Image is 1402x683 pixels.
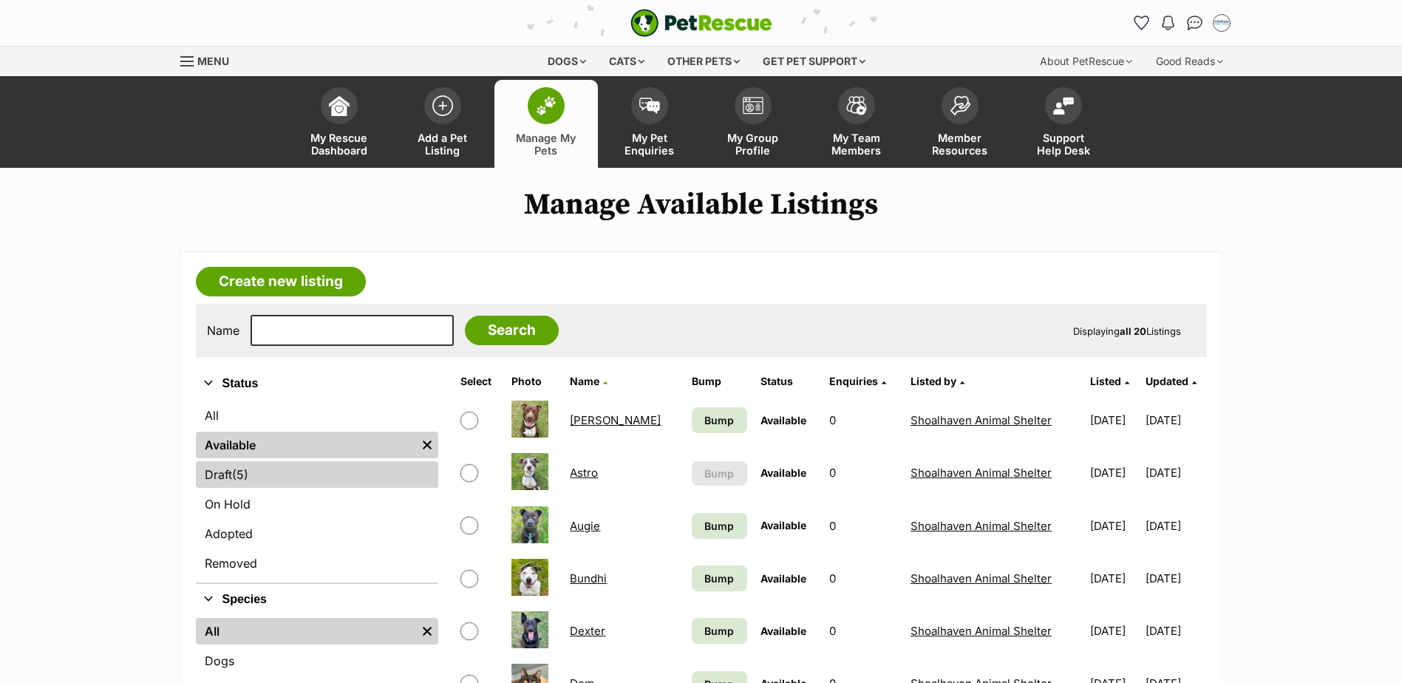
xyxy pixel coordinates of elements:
[805,80,908,168] a: My Team Members
[1130,11,1233,35] ul: Account quick links
[1084,500,1143,551] td: [DATE]
[1187,16,1202,30] img: chat-41dd97257d64d25036548639549fe6c8038ab92f7586957e7f3b1b290dea8141.svg
[570,466,598,480] a: Astro
[409,132,476,157] span: Add a Pet Listing
[704,412,734,428] span: Bump
[570,375,608,387] a: Name
[1146,447,1205,498] td: [DATE]
[455,370,505,393] th: Select
[1073,325,1181,337] span: Displaying Listings
[196,648,438,674] a: Dogs
[704,623,734,639] span: Bump
[506,370,562,393] th: Photo
[1146,375,1197,387] a: Updated
[1146,47,1233,76] div: Good Reads
[570,375,599,387] span: Name
[391,80,494,168] a: Add a Pet Listing
[752,47,876,76] div: Get pet support
[829,375,878,387] span: translation missing: en.admin.listings.index.attributes.enquiries
[196,590,438,609] button: Species
[616,132,683,157] span: My Pet Enquiries
[513,132,579,157] span: Manage My Pets
[720,132,786,157] span: My Group Profile
[1210,11,1233,35] button: My account
[570,519,600,533] a: Augie
[1090,375,1121,387] span: Listed
[823,553,903,604] td: 0
[1120,325,1146,337] strong: all 20
[180,47,239,73] a: Menu
[1084,395,1143,446] td: [DATE]
[1053,97,1074,115] img: help-desk-icon-fdf02630f3aa405de69fd3d07c3f3aa587a6932b1a1747fa1d2bba05be0121f9.svg
[1162,16,1174,30] img: notifications-46538b983faf8c2785f20acdc204bb7945ddae34d4c08c2a6579f10ce5e182be.svg
[657,47,750,76] div: Other pets
[630,9,772,37] a: PetRescue
[1214,16,1229,30] img: Jodie Parnell profile pic
[911,375,956,387] span: Listed by
[704,571,734,586] span: Bump
[570,571,607,585] a: Bundhi
[196,618,416,645] a: All
[1146,605,1205,656] td: [DATE]
[692,618,747,644] a: Bump
[1146,500,1205,551] td: [DATE]
[829,375,886,387] a: Enquiries
[823,395,903,446] td: 0
[760,625,806,637] span: Available
[823,605,903,656] td: 0
[329,95,350,116] img: dashboard-icon-eb2f2d2d3e046f16d808141f083e7271f6b2e854fb5c12c21221c1fb7104beca.svg
[692,513,747,539] a: Bump
[287,80,391,168] a: My Rescue Dashboard
[692,565,747,591] a: Bump
[760,414,806,427] span: Available
[196,550,438,577] a: Removed
[760,466,806,479] span: Available
[196,491,438,517] a: On Hold
[927,132,993,157] span: Member Resources
[196,402,438,429] a: All
[1030,47,1143,76] div: About PetRescue
[911,519,1052,533] a: Shoalhaven Animal Shelter
[197,55,229,67] span: Menu
[911,375,964,387] a: Listed by
[701,80,805,168] a: My Group Profile
[911,466,1052,480] a: Shoalhaven Animal Shelter
[416,618,438,645] a: Remove filter
[494,80,598,168] a: Manage My Pets
[950,95,970,115] img: member-resources-icon-8e73f808a243e03378d46382f2149f9095a855e16c252ad45f914b54edf8863c.svg
[1084,553,1143,604] td: [DATE]
[432,95,453,116] img: add-pet-listing-icon-0afa8454b4691262ce3f59096e99ab1cd57d4a30225e0717b998d2c9b9846f56.svg
[692,407,747,433] a: Bump
[1012,80,1115,168] a: Support Help Desk
[465,316,559,345] input: Search
[537,47,596,76] div: Dogs
[196,461,438,488] a: Draft
[1146,395,1205,446] td: [DATE]
[1084,605,1143,656] td: [DATE]
[196,267,366,296] a: Create new listing
[630,9,772,37] img: logo-e224e6f780fb5917bec1dbf3a21bbac754714ae5b6737aabdf751b685950b380.svg
[1030,132,1097,157] span: Support Help Desk
[232,466,248,483] span: (5)
[196,374,438,393] button: Status
[743,97,763,115] img: group-profile-icon-3fa3cf56718a62981997c0bc7e787c4b2cf8bcc04b72c1350f741eb67cf2f40e.svg
[846,96,867,115] img: team-members-icon-5396bd8760b3fe7c0b43da4ab00e1e3bb1a5d9ba89233759b79545d2d3fc5d0d.svg
[911,571,1052,585] a: Shoalhaven Animal Shelter
[598,80,701,168] a: My Pet Enquiries
[536,96,557,115] img: manage-my-pets-icon-02211641906a0b7f246fdf0571729dbe1e7629f14944591b6c1af311fb30b64b.svg
[599,47,655,76] div: Cats
[570,624,605,638] a: Dexter
[306,132,372,157] span: My Rescue Dashboard
[823,132,890,157] span: My Team Members
[692,461,747,486] button: Bump
[1183,11,1207,35] a: Conversations
[911,624,1052,638] a: Shoalhaven Animal Shelter
[1084,447,1143,498] td: [DATE]
[196,432,416,458] a: Available
[704,518,734,534] span: Bump
[196,520,438,547] a: Adopted
[704,466,734,481] span: Bump
[639,98,660,114] img: pet-enquiries-icon-7e3ad2cf08bfb03b45e93fb7055b45f3efa6380592205ae92323e6603595dc1f.svg
[1146,553,1205,604] td: [DATE]
[196,399,438,582] div: Status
